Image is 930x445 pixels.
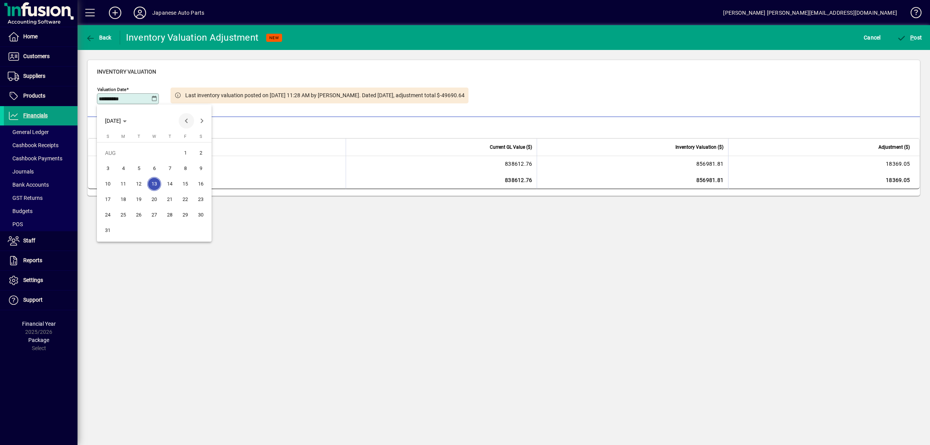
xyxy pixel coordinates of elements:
[163,192,177,206] span: 21
[178,208,192,222] span: 29
[100,145,177,161] td: AUG
[116,162,130,175] span: 4
[101,192,115,206] span: 17
[162,192,177,207] button: Thu Aug 21 2025
[177,192,193,207] button: Fri Aug 22 2025
[162,161,177,176] button: Thu Aug 07 2025
[101,177,115,191] span: 10
[116,208,130,222] span: 25
[100,207,115,223] button: Sun Aug 24 2025
[131,192,146,207] button: Tue Aug 19 2025
[101,162,115,175] span: 3
[194,192,208,206] span: 23
[178,146,192,160] span: 1
[132,208,146,222] span: 26
[116,177,130,191] span: 11
[100,192,115,207] button: Sun Aug 17 2025
[177,207,193,223] button: Fri Aug 29 2025
[177,161,193,176] button: Fri Aug 08 2025
[115,207,131,223] button: Mon Aug 25 2025
[116,192,130,206] span: 18
[102,114,130,128] button: Choose month and year
[131,161,146,176] button: Tue Aug 05 2025
[177,145,193,161] button: Fri Aug 01 2025
[193,207,208,223] button: Sat Aug 30 2025
[146,161,162,176] button: Wed Aug 06 2025
[100,223,115,238] button: Sun Aug 31 2025
[121,134,125,139] span: M
[178,177,192,191] span: 15
[194,208,208,222] span: 30
[105,118,121,124] span: [DATE]
[147,162,161,175] span: 6
[100,176,115,192] button: Sun Aug 10 2025
[162,176,177,192] button: Thu Aug 14 2025
[147,177,161,191] span: 13
[101,223,115,237] span: 31
[138,134,140,139] span: T
[146,207,162,223] button: Wed Aug 27 2025
[177,176,193,192] button: Fri Aug 15 2025
[115,192,131,207] button: Mon Aug 18 2025
[193,161,208,176] button: Sat Aug 09 2025
[101,208,115,222] span: 24
[193,192,208,207] button: Sat Aug 23 2025
[132,177,146,191] span: 12
[115,176,131,192] button: Mon Aug 11 2025
[131,207,146,223] button: Tue Aug 26 2025
[193,145,208,161] button: Sat Aug 02 2025
[194,162,208,175] span: 9
[132,192,146,206] span: 19
[147,192,161,206] span: 20
[146,192,162,207] button: Wed Aug 20 2025
[115,161,131,176] button: Mon Aug 04 2025
[178,192,192,206] span: 22
[163,208,177,222] span: 28
[163,177,177,191] span: 14
[163,162,177,175] span: 7
[178,162,192,175] span: 8
[200,134,202,139] span: S
[184,134,186,139] span: F
[132,162,146,175] span: 5
[193,176,208,192] button: Sat Aug 16 2025
[162,207,177,223] button: Thu Aug 28 2025
[194,113,210,129] button: Next month
[194,146,208,160] span: 2
[152,134,156,139] span: W
[131,176,146,192] button: Tue Aug 12 2025
[169,134,171,139] span: T
[179,113,194,129] button: Previous month
[100,161,115,176] button: Sun Aug 03 2025
[147,208,161,222] span: 27
[194,177,208,191] span: 16
[107,134,109,139] span: S
[146,176,162,192] button: Wed Aug 13 2025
